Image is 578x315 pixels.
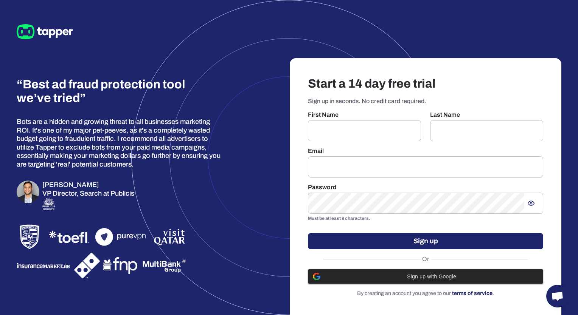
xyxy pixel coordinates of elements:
[17,224,42,250] img: Porsche
[308,290,543,297] p: By creating an account you agree to our .
[308,215,543,222] p: Must be at least 8 characters.
[42,181,134,189] h6: [PERSON_NAME]
[142,256,186,275] img: Multibank
[308,147,543,155] p: Email
[153,227,186,247] img: VisitQatar
[95,228,150,246] img: PureVPN
[17,261,71,271] img: InsuranceMarket
[308,76,543,91] h3: Start a 14 day free trial
[546,285,569,307] div: Open chat
[17,78,189,106] h3: “Best ad fraud protection tool we’ve tried”
[17,117,222,168] p: Bots are a hidden and growing threat to all businesses marketing ROI. It's one of my major pet-pe...
[42,189,134,198] p: VP Director, Search at Publicis
[17,181,39,203] img: Omar Zahriyeh
[325,273,538,279] span: Sign up with Google
[45,227,92,246] img: TOEFL
[103,255,139,276] img: FNP
[420,255,431,263] span: Or
[430,111,543,119] p: Last Name
[308,233,543,249] button: Sign up
[308,97,543,105] p: Sign up in seconds. No credit card required.
[308,111,421,119] p: First Name
[308,184,543,191] p: Password
[42,198,55,210] img: Publicis
[308,269,543,284] button: Sign up with Google
[452,290,493,296] a: terms of service
[524,196,538,210] button: Show password
[74,253,100,278] img: Dominos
